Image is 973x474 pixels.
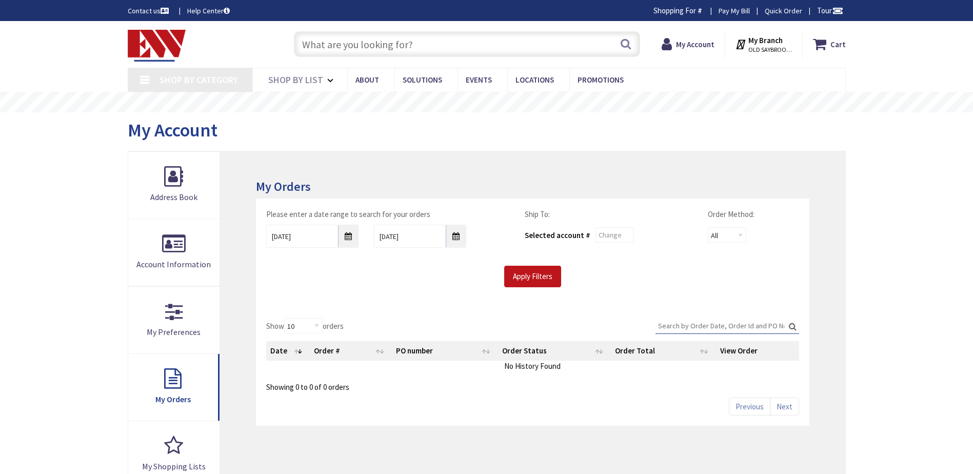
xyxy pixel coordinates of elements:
[708,209,754,220] label: Order Method:
[160,74,238,86] span: Shop By Category
[294,31,640,57] input: What are you looking for?
[266,209,430,220] label: Please enter a date range to search for your orders
[466,75,492,85] span: Events
[830,35,846,53] strong: Cart
[128,354,220,421] a: My Orders
[128,6,171,16] a: Contact us
[735,35,792,53] div: My Branch OLD SAYBROOK, [GEOGRAPHIC_DATA]
[128,30,186,62] img: Electrical Wholesalers, Inc.
[498,341,611,361] th: Order Status: activate to sort column ascending
[256,180,809,193] h3: My Orders
[266,341,310,361] th: Date
[284,318,323,333] select: Showorders
[128,118,217,142] span: My Account
[656,318,799,333] input: Search:
[748,35,783,45] strong: My Branch
[765,6,802,16] a: Quick Order
[578,75,624,85] span: Promotions
[355,75,379,85] span: About
[813,35,846,53] a: Cart
[770,398,799,416] a: Next
[393,97,581,108] rs-layer: Free Same Day Pickup at 19 Locations
[656,318,799,334] label: Search:
[136,259,211,269] span: Account Information
[147,327,201,337] span: My Preferences
[128,152,220,219] a: Address Book
[595,227,634,243] input: Change
[266,361,799,371] td: No History Found
[187,6,230,16] a: Help Center
[150,192,197,202] span: Address Book
[403,75,442,85] span: Solutions
[268,74,323,86] span: Shop By List
[729,398,770,416] a: Previous
[515,75,554,85] span: Locations
[662,35,714,53] a: My Account
[142,461,206,471] span: My Shopping Lists
[155,394,191,404] span: My Orders
[719,6,750,16] a: Pay My Bill
[525,230,590,241] div: Selected account #
[266,318,344,333] label: Show orders
[653,6,696,15] span: Shopping For
[128,219,220,286] a: Account Information
[266,375,799,392] div: Showing 0 to 0 of 0 orders
[525,209,550,220] label: Ship To:
[611,341,716,361] th: Order Total: activate to sort column ascending
[504,266,561,287] input: Apply Filters
[392,341,498,361] th: PO number: activate to sort column ascending
[716,341,799,361] th: View Order
[310,341,392,361] th: Order #: activate to sort column ascending
[698,6,702,15] strong: #
[817,6,843,15] span: Tour
[748,46,792,54] span: OLD SAYBROOK, [GEOGRAPHIC_DATA]
[676,39,714,49] strong: My Account
[128,287,220,353] a: My Preferences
